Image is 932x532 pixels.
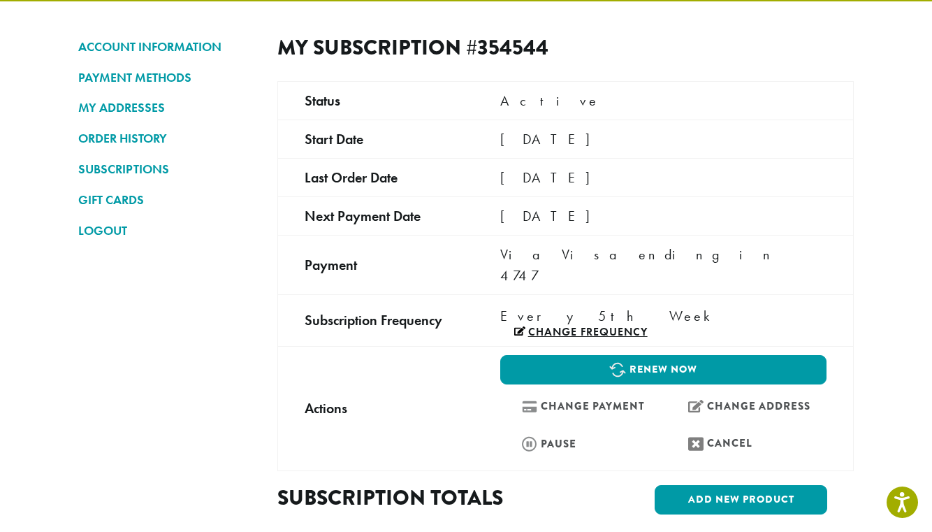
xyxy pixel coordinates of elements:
a: ORDER HISTORY [78,127,256,150]
a: SUBSCRIPTIONS [78,157,256,181]
td: [DATE] [474,196,854,235]
td: Actions [278,346,474,470]
td: [DATE] [474,158,854,196]
a: Cancel [667,429,827,459]
td: Last order date [278,158,474,196]
td: Start date [278,120,474,158]
div: v 4.0.25 [39,22,68,34]
td: Active [474,81,854,120]
td: Subscription Frequency [278,294,474,346]
a: Renew now [500,355,827,384]
td: Next payment date [278,196,474,235]
a: LOGOUT [78,219,256,243]
img: tab_domain_overview_orange.svg [38,81,49,92]
a: Change address [667,391,827,422]
div: Domain: [DOMAIN_NAME] [36,36,154,48]
a: PAYMENT METHODS [78,66,256,89]
div: Keywords by Traffic [154,82,235,92]
img: tab_keywords_by_traffic_grey.svg [139,81,150,92]
a: Pause [500,429,660,459]
div: Domain Overview [53,82,125,92]
a: Change payment [500,391,660,422]
td: Payment [278,235,474,294]
a: MY ADDRESSES [78,96,256,120]
a: Add new product [655,485,827,515]
a: ACCOUNT INFORMATION [78,35,256,59]
h2: My Subscription #354544 [277,35,554,60]
img: website_grey.svg [22,36,34,48]
a: Change frequency [514,326,648,338]
td: Status [278,81,474,120]
span: Via Visa ending in 4747 [500,245,779,285]
a: GIFT CARDS [78,188,256,212]
h2: Subscription totals [277,485,554,510]
td: [DATE] [474,120,854,158]
span: Every 5th Week [500,305,718,326]
img: logo_orange.svg [22,22,34,34]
